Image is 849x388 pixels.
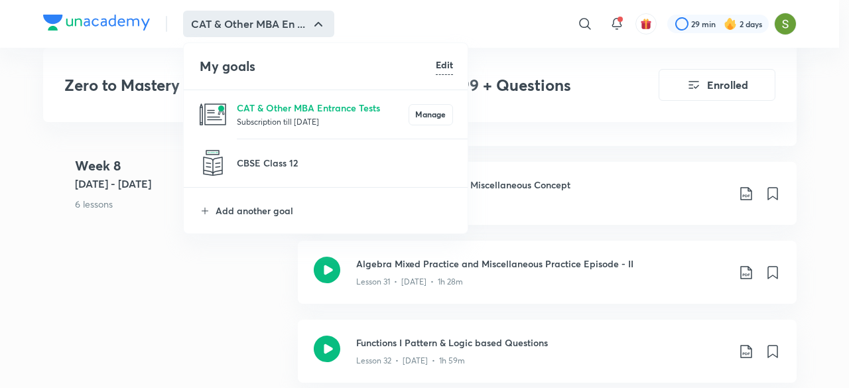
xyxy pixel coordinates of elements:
p: CAT & Other MBA Entrance Tests [237,101,409,115]
h6: Edit [436,58,453,72]
p: CBSE Class 12 [237,156,453,170]
img: CAT & Other MBA Entrance Tests [200,101,226,128]
img: CBSE Class 12 [200,150,226,176]
p: Add another goal [216,204,453,218]
p: Subscription till [DATE] [237,115,409,128]
h4: My goals [200,56,436,76]
button: Manage [409,104,453,125]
